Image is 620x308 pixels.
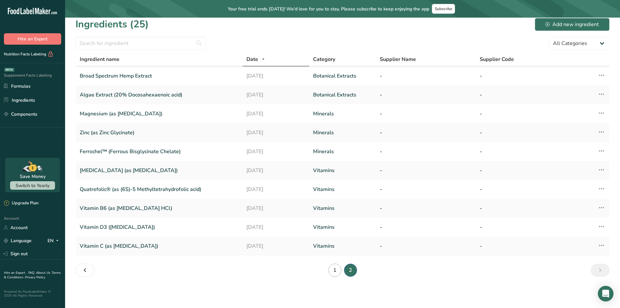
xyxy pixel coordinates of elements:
a: About Us . [36,271,52,275]
button: Add new ingredient [535,18,610,31]
input: Search for ingredient [76,37,206,50]
span: Supplier Name [380,55,416,63]
a: - [380,145,472,158]
a: [DATE] [246,107,305,121]
a: Terms & Conditions . [4,271,61,280]
a: Vitamins [313,239,372,253]
a: Algae Extract (20% Docosahexaenoic acid) [80,88,239,102]
a: - [480,220,572,234]
a: - [380,220,472,234]
a: Minerals [313,145,372,158]
a: Magnesium (as [MEDICAL_DATA]) [80,107,239,121]
span: Your free trial ends [DATE]! We'd love for you to stay. Please subscribe to keep enjoying the app [228,6,429,12]
a: FAQ . [28,271,36,275]
div: BETA [4,68,14,72]
div: Powered By FoodLabelMaker © 2025 All Rights Reserved [4,290,61,298]
span: Switch to Yearly [16,183,49,189]
a: Vitamins [313,201,372,215]
button: Subscribe [432,4,455,14]
a: Minerals [313,107,372,121]
a: - [480,69,572,83]
a: Botanical Extracts [313,88,372,102]
span: Supplier Code [480,55,514,63]
a: Broad Spectrum Hemp Extract [80,69,239,83]
a: Vitamin C (as [MEDICAL_DATA]) [80,239,239,253]
a: Language [4,235,32,246]
a: [MEDICAL_DATA] (as [MEDICAL_DATA]) [80,164,239,177]
a: - [480,107,572,121]
a: [DATE] [246,88,305,102]
a: Vitamins [313,220,372,234]
a: Vitamins [313,183,372,196]
a: - [380,164,472,177]
div: Save Money [20,173,46,180]
a: [DATE] [246,145,305,158]
button: Switch to Yearly [10,181,55,190]
a: Quatrefolic® (as (6S)-5 Methyltetrahydrofolic acid) [80,183,239,196]
a: [DATE] [246,69,305,83]
a: [DATE] [246,164,305,177]
h1: Ingredients (25) [76,17,149,32]
a: - [380,126,472,139]
div: Upgrade Plan [4,200,38,207]
a: [DATE] [246,239,305,253]
div: Open Intercom Messenger [598,286,613,301]
a: Minerals [313,126,372,139]
a: - [380,201,472,215]
a: - [380,88,472,102]
div: Add new ingredient [545,21,599,28]
a: Privacy Policy [25,275,45,280]
span: Date [246,55,258,63]
a: - [480,201,572,215]
a: Ferrochel™ (Ferrous Bisglycinate Chelate) [80,145,239,158]
a: - [480,88,572,102]
a: - [380,183,472,196]
a: Page 1. [328,264,341,277]
div: EN [48,237,61,245]
a: - [480,126,572,139]
a: Vitamin B6 (as [MEDICAL_DATA] HCl) [80,201,239,215]
span: Category [313,55,335,63]
a: - [480,145,572,158]
a: - [480,183,572,196]
span: Ingredient name [80,55,119,63]
a: - [480,164,572,177]
a: - [480,239,572,253]
a: Page 1. [76,264,94,277]
a: Vitamins [313,164,372,177]
a: Vitamin D3 ([MEDICAL_DATA]) [80,220,239,234]
a: [DATE] [246,220,305,234]
a: - [380,239,472,253]
a: Hire an Expert . [4,271,27,275]
a: [DATE] [246,201,305,215]
a: Page 3. [591,264,610,277]
a: Botanical Extracts [313,69,372,83]
a: - [380,69,472,83]
span: Subscribe [435,6,452,11]
a: [DATE] [246,126,305,139]
button: Hire an Expert [4,33,61,45]
a: Zinc (as Zinc Glycinate) [80,126,239,139]
a: - [380,107,472,121]
a: [DATE] [246,183,305,196]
